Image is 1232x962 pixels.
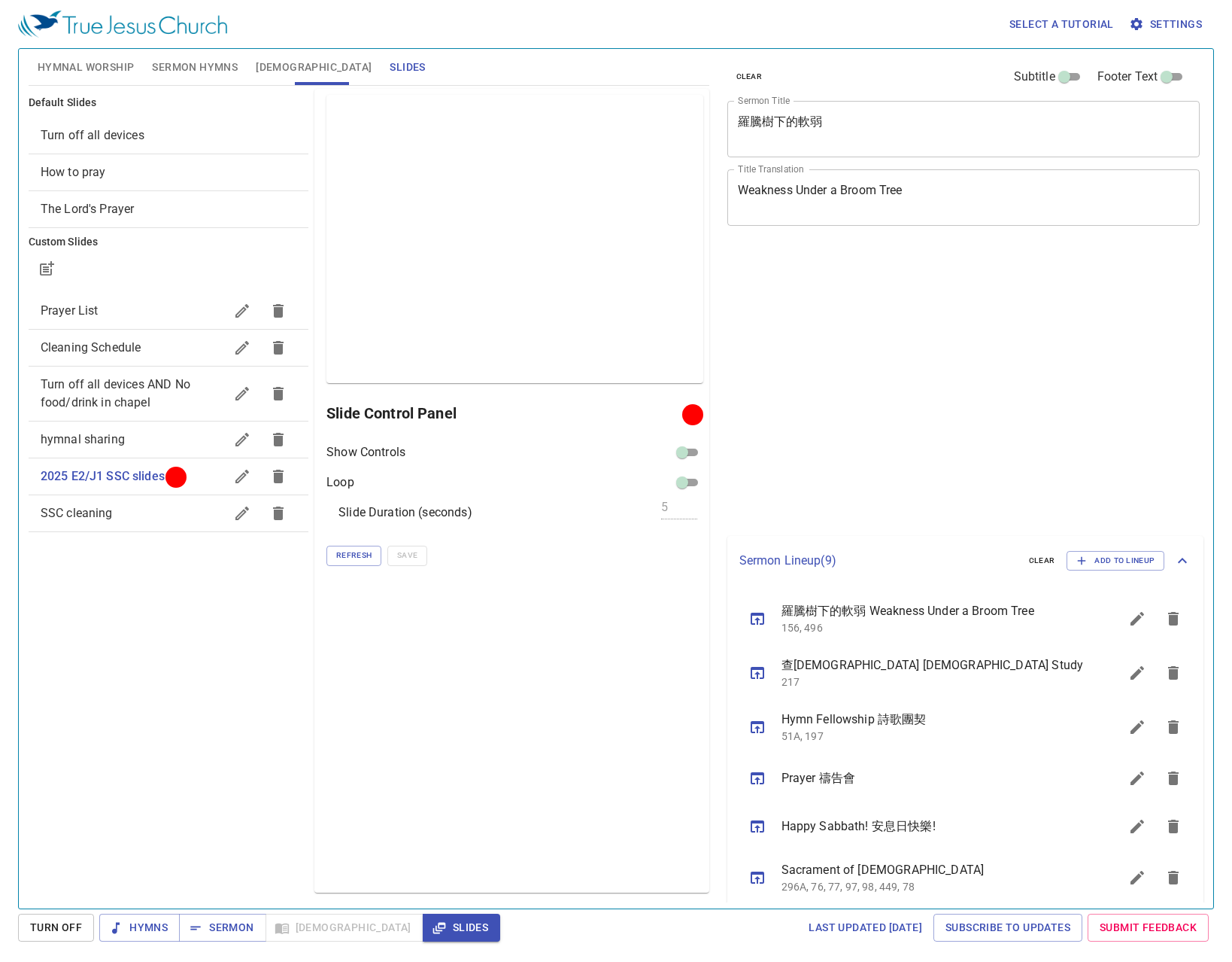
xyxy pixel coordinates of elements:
h6: Default Slides [29,95,308,111]
span: Hymns [111,918,168,937]
span: Select a tutorial [1009,15,1114,34]
p: Slide Duration (seconds) [338,504,472,522]
div: Prayer List [29,293,308,329]
button: Slides [423,914,500,942]
a: Submit Feedback [1088,914,1209,942]
span: Slides [435,918,488,937]
p: 156, 496 [781,620,1084,635]
button: Select a tutorial [1003,11,1120,38]
span: Cleaning Schedule [41,340,141,355]
span: Slides [390,58,425,77]
p: Loop [326,473,354,492]
span: Hymn Fellowship 詩歌團契 [781,711,1084,729]
span: Turn Off [30,918,82,937]
div: hymnal sharing [29,422,308,458]
button: Hymns [99,914,180,942]
iframe: from-child [721,242,1107,530]
p: 296A, 76, 77, 97, 98, 449, 78 [781,879,1084,894]
span: clear [1029,554,1055,568]
div: Sermon Lineup(9)clearAdd to Lineup [727,536,1204,586]
h6: Slide Control Panel [326,401,687,425]
p: 51A, 197 [781,729,1084,744]
span: 羅騰樹下的軟弱 Weakness Under a Broom Tree [781,602,1084,620]
span: Prayer 禱告會 [781,769,1084,787]
span: 2025 E2/J1 SSC slides [41,469,165,483]
span: SSC cleaning [41,506,113,520]
a: Subscribe to Updates [933,914,1082,942]
div: SSC cleaning [29,495,308,531]
div: Turn off all devices AND No food/drink in chapel [29,367,308,421]
button: Refresh [326,546,381,565]
p: Show Controls [326,443,405,461]
button: clear [727,68,772,86]
button: clear [1020,552,1064,570]
div: Turn off all devices [29,117,308,154]
textarea: Weakness Under a Broom Tree [738,183,1190,212]
span: [DEMOGRAPHIC_DATA] [256,58,372,77]
button: Sermon [179,914,266,942]
span: Sacrament of [DEMOGRAPHIC_DATA] [781,861,1084,879]
span: [object Object] [41,128,144,142]
span: Sermon [191,918,253,937]
p: 217 [781,674,1084,690]
div: How to pray [29,154,308,190]
span: Subtitle [1014,68,1055,86]
span: Footer Text [1097,68,1158,86]
img: True Jesus Church [18,11,227,38]
span: Submit Feedback [1100,918,1197,937]
span: [object Object] [41,165,106,179]
span: Turn off all devices AND No food/drink in chapel [41,377,190,409]
span: clear [736,70,763,84]
a: Last updated [DATE] [803,914,928,942]
span: Settings [1132,15,1202,34]
span: [object Object] [41,202,135,216]
button: Settings [1126,11,1208,38]
span: Add to Lineup [1076,554,1155,568]
span: Happy Sabbath! 安息日快樂! [781,817,1084,836]
div: The Lord's Prayer [29,191,308,227]
span: Subscribe to Updates [945,918,1070,937]
button: Turn Off [18,914,94,942]
span: 查[DEMOGRAPHIC_DATA] [DEMOGRAPHIC_DATA] Study [781,656,1084,674]
span: Hymnal Worship [38,58,135,77]
div: Cleaning Schedule [29,330,308,366]
h6: Custom Slides [29,234,308,251]
span: hymnal sharing [41,432,125,446]
span: Last updated [DATE] [809,918,922,937]
span: Sermon Hymns [152,58,238,77]
p: Sermon Lineup ( 9 ) [739,552,1017,570]
span: Prayer List [41,303,99,318]
span: Refresh [336,549,372,562]
button: Add to Lineup [1067,551,1164,571]
textarea: 羅騰樹下的軟弱 [738,114,1190,143]
div: 2025 E2/J1 SSC slides [29,458,308,495]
